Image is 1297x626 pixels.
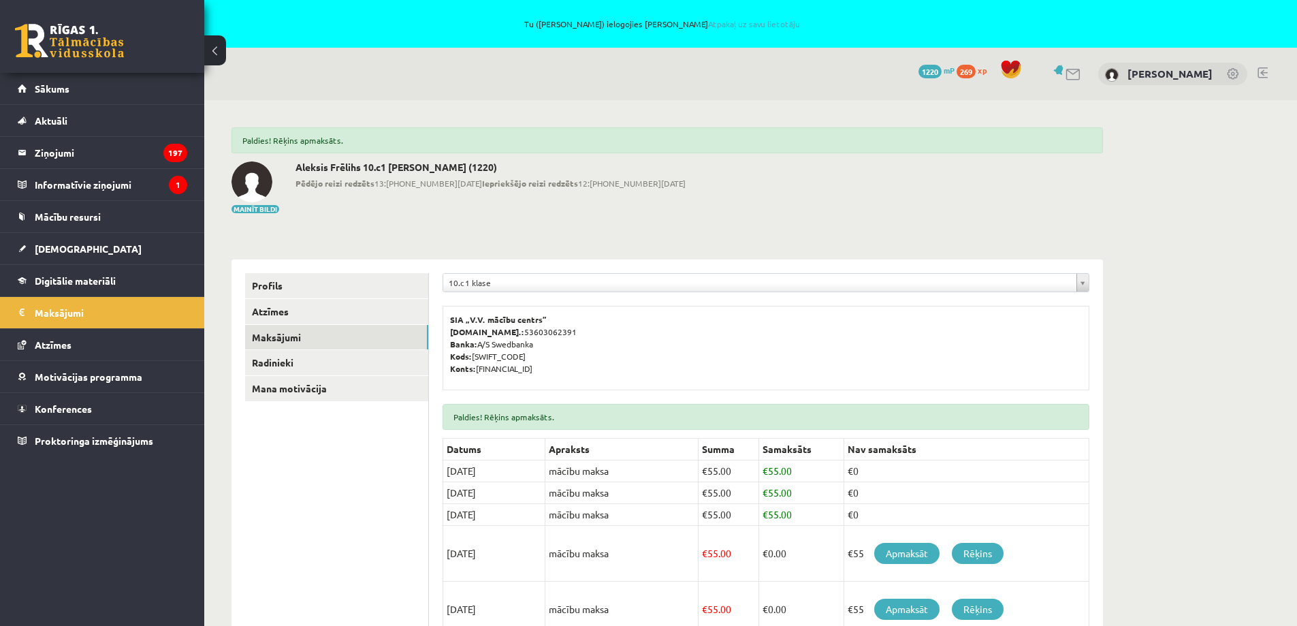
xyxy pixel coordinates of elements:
[18,105,187,136] a: Aktuāli
[35,114,67,127] span: Aktuāli
[450,313,1082,375] p: 53603062391 A/S Swedbanka [SWIFT_CODE] [FINANCIAL_ID]
[295,177,686,189] span: 13:[PHONE_NUMBER][DATE] 12:[PHONE_NUMBER][DATE]
[443,274,1089,292] a: 10.c1 klase
[18,425,187,456] a: Proktoringa izmēģinājums
[844,482,1089,504] td: €0
[245,376,428,401] a: Mana motivācija
[545,460,699,482] td: mācību maksa
[231,161,272,202] img: Aleksis Frēlihs
[245,350,428,375] a: Radinieki
[545,526,699,582] td: mācību maksa
[699,460,759,482] td: 55.00
[978,65,987,76] span: xp
[450,314,547,325] b: SIA „V.V. mācību centrs”
[957,65,976,78] span: 269
[758,504,844,526] td: 55.00
[35,275,116,287] span: Digitālie materiāli
[1127,67,1213,80] a: [PERSON_NAME]
[758,460,844,482] td: 55.00
[758,482,844,504] td: 55.00
[699,439,759,460] th: Summa
[952,543,1004,564] a: Rēķins
[450,326,524,337] b: [DOMAIN_NAME].:
[702,465,707,477] span: €
[482,178,578,189] b: Iepriekšējo reizi redzēts
[443,404,1089,430] div: Paldies! Rēķins apmaksāts.
[450,363,476,374] b: Konts:
[35,169,187,200] legend: Informatīvie ziņojumi
[18,137,187,168] a: Ziņojumi197
[450,339,477,349] b: Banka:
[708,18,800,29] a: Atpakaļ uz savu lietotāju
[35,371,142,383] span: Motivācijas programma
[18,73,187,104] a: Sākums
[763,486,768,499] span: €
[702,547,707,559] span: €
[443,504,545,526] td: [DATE]
[245,325,428,350] a: Maksājumi
[702,508,707,520] span: €
[844,504,1089,526] td: €0
[18,361,187,392] a: Motivācijas programma
[844,460,1089,482] td: €0
[231,205,279,213] button: Mainīt bildi
[18,265,187,296] a: Digitālie materiāli
[699,482,759,504] td: 55.00
[450,351,472,362] b: Kods:
[245,299,428,324] a: Atzīmes
[763,603,768,615] span: €
[443,482,545,504] td: [DATE]
[295,161,686,173] h2: Aleksis Frēlihs 10.c1 [PERSON_NAME] (1220)
[18,329,187,360] a: Atzīmes
[163,144,187,162] i: 197
[874,543,940,564] a: Apmaksāt
[1105,68,1119,82] img: Aleksis Frēlihs
[944,65,955,76] span: mP
[844,439,1089,460] th: Nav samaksāts
[758,439,844,460] th: Samaksāts
[35,297,187,328] legend: Maksājumi
[295,178,374,189] b: Pēdējo reizi redzēts
[918,65,942,78] span: 1220
[763,508,768,520] span: €
[545,482,699,504] td: mācību maksa
[874,599,940,620] a: Apmaksāt
[918,65,955,76] a: 1220 mP
[699,526,759,582] td: 55.00
[443,460,545,482] td: [DATE]
[702,603,707,615] span: €
[245,273,428,298] a: Profils
[18,297,187,328] a: Maksājumi
[35,242,142,255] span: [DEMOGRAPHIC_DATA]
[763,547,768,559] span: €
[957,65,993,76] a: 269 xp
[169,176,187,194] i: 1
[35,435,153,447] span: Proktoringa izmēģinājums
[18,201,187,232] a: Mācību resursi
[35,339,71,351] span: Atzīmes
[35,210,101,223] span: Mācību resursi
[18,393,187,424] a: Konferences
[35,82,69,95] span: Sākums
[18,233,187,264] a: [DEMOGRAPHIC_DATA]
[443,526,545,582] td: [DATE]
[545,504,699,526] td: mācību maksa
[443,439,545,460] th: Datums
[758,526,844,582] td: 0.00
[35,137,187,168] legend: Ziņojumi
[763,465,768,477] span: €
[702,486,707,499] span: €
[844,526,1089,582] td: €55
[952,599,1004,620] a: Rēķins
[15,24,124,58] a: Rīgas 1. Tālmācības vidusskola
[18,169,187,200] a: Informatīvie ziņojumi1
[35,403,92,415] span: Konferences
[545,439,699,460] th: Apraksts
[231,127,1103,153] div: Paldies! Rēķins apmaksāts.
[157,20,1168,28] span: Tu ([PERSON_NAME]) ielogojies [PERSON_NAME]
[699,504,759,526] td: 55.00
[449,274,1071,292] span: 10.c1 klase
